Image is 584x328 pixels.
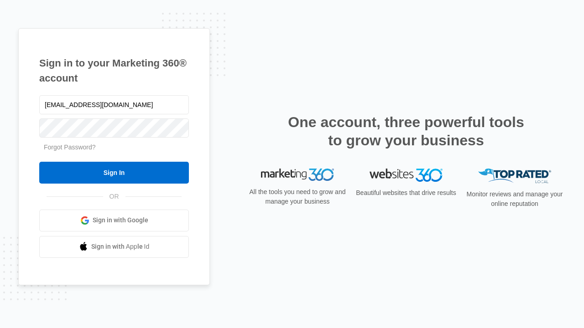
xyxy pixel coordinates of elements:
[370,169,443,182] img: Websites 360
[39,95,189,114] input: Email
[246,187,349,206] p: All the tools you need to grow and manage your business
[44,143,96,151] a: Forgot Password?
[464,190,566,209] p: Monitor reviews and manage your online reputation
[39,236,189,258] a: Sign in with Apple Id
[93,215,148,225] span: Sign in with Google
[261,169,334,181] img: Marketing 360
[478,169,551,184] img: Top Rated Local
[285,113,527,149] h2: One account, three powerful tools to grow your business
[91,242,150,251] span: Sign in with Apple Id
[39,162,189,184] input: Sign In
[39,210,189,231] a: Sign in with Google
[39,56,189,86] h1: Sign in to your Marketing 360® account
[103,192,125,201] span: OR
[355,188,457,198] p: Beautiful websites that drive results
